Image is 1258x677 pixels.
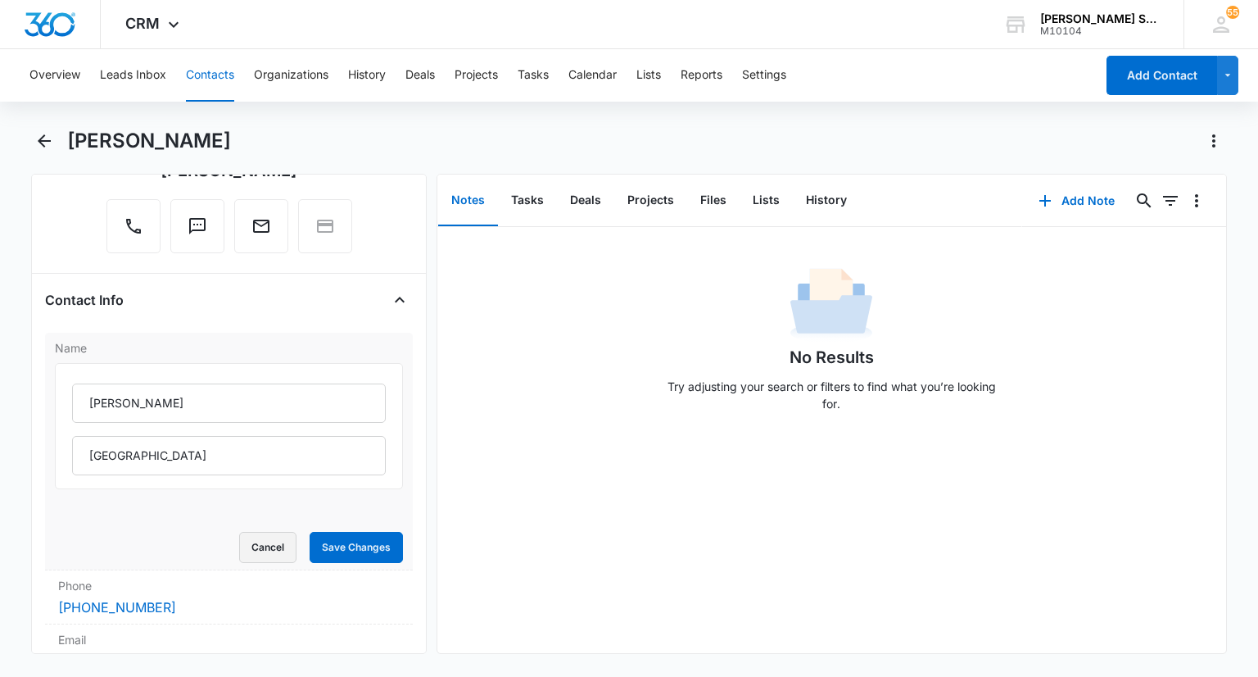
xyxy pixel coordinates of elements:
div: notifications count [1226,6,1239,19]
button: Lists [636,49,661,102]
button: Tasks [498,175,557,226]
button: Call [106,199,161,253]
button: History [348,49,386,102]
button: Calendar [568,49,617,102]
label: Email [58,631,399,648]
h1: [PERSON_NAME] [67,129,231,153]
button: Search... [1131,188,1157,214]
a: [PHONE_NUMBER] [58,597,176,617]
button: Text [170,199,224,253]
button: Overflow Menu [1183,188,1210,214]
button: Projects [455,49,498,102]
button: Reports [681,49,722,102]
p: Try adjusting your search or filters to find what you’re looking for. [659,378,1003,412]
button: History [793,175,860,226]
h4: Contact Info [45,290,124,310]
a: [EMAIL_ADDRESS][DOMAIN_NAME] [58,652,222,671]
img: No Data [790,263,872,345]
div: account id [1040,25,1160,37]
a: Text [170,225,224,239]
button: Projects [614,175,687,226]
label: Phone [58,577,399,594]
a: Email [234,225,288,239]
button: Actions [1201,128,1227,154]
button: Back [31,128,57,154]
button: Contacts [186,49,234,102]
button: Overview [29,49,80,102]
span: 55 [1226,6,1239,19]
button: Filters [1157,188,1183,214]
button: Email [234,199,288,253]
button: Settings [742,49,786,102]
input: First Name [72,384,385,423]
a: Call [106,225,161,239]
button: Cancel [239,532,296,563]
button: Add Contact [1106,56,1217,95]
div: Phone[PHONE_NUMBER] [45,570,412,625]
h1: No Results [790,345,874,370]
span: CRM [125,15,160,32]
label: Name [55,339,402,357]
button: Save Changes [310,532,403,563]
button: Deals [405,49,435,102]
button: Close [387,287,413,313]
div: account name [1040,12,1160,25]
button: Lists [740,175,793,226]
button: Files [687,175,740,226]
button: Tasks [518,49,549,102]
button: Deals [557,175,614,226]
button: Leads Inbox [100,49,166,102]
button: Organizations [254,49,328,102]
button: Notes [438,175,498,226]
input: Last Name [72,436,385,475]
button: Add Note [1022,181,1131,220]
